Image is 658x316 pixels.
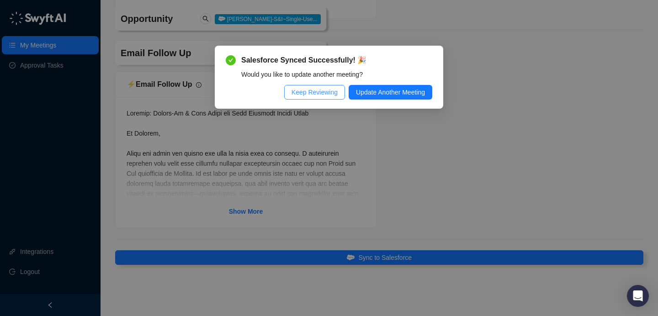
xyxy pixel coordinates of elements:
[349,85,432,100] button: Update Another Meeting
[284,85,345,100] button: Keep Reviewing
[292,87,338,97] span: Keep Reviewing
[241,55,432,66] span: Salesforce Synced Successfully! 🎉
[226,55,236,65] span: check-circle
[627,285,649,307] div: Open Intercom Messenger
[241,69,432,79] div: Would you like to update another meeting?
[356,87,425,97] span: Update Another Meeting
